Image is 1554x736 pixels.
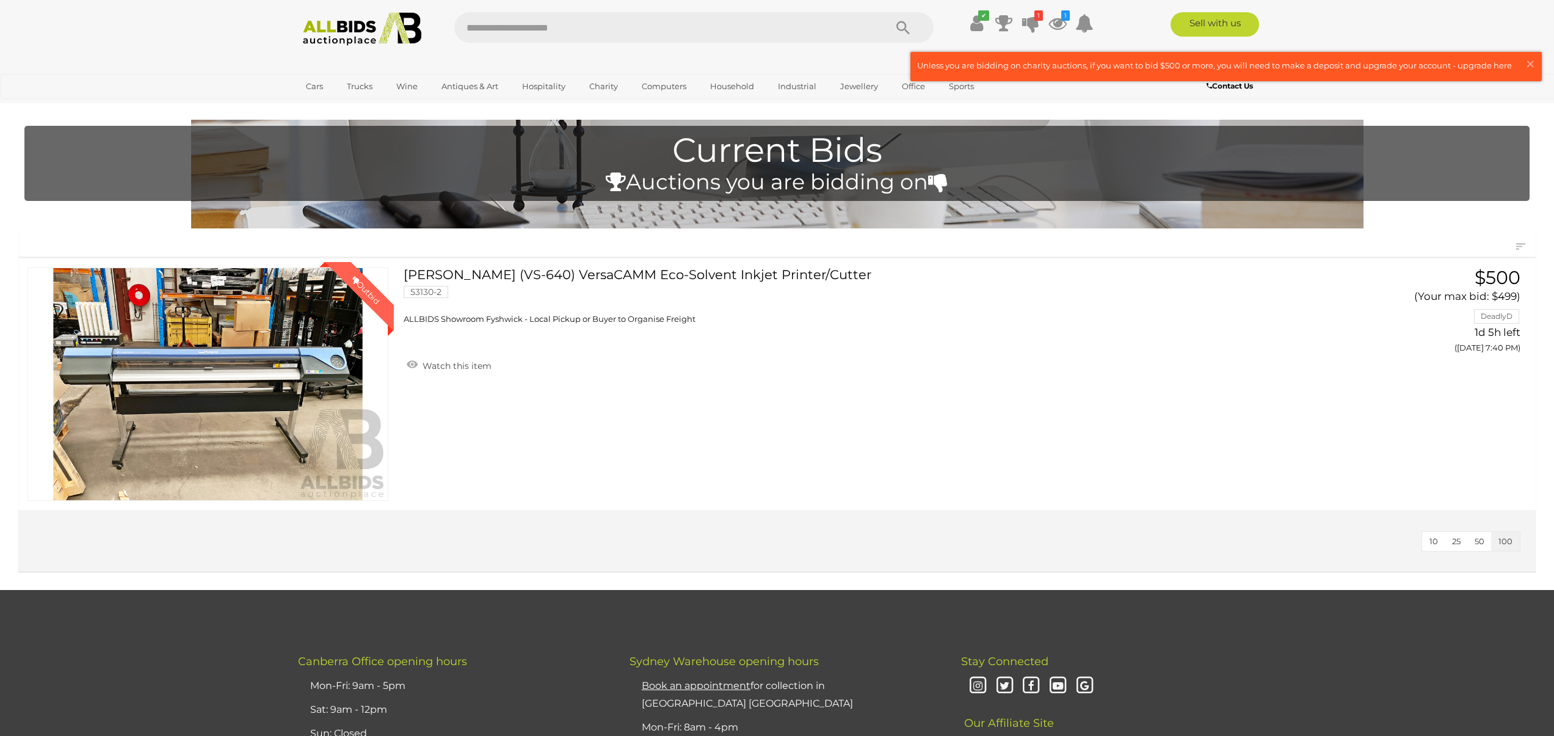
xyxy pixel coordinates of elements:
span: × [1525,52,1536,76]
i: Instagram [967,676,989,697]
a: Office [894,76,933,97]
i: Google [1074,676,1095,697]
div: Outbid [338,262,394,318]
span: $500 [1475,266,1520,289]
a: Antiques & Art [434,76,506,97]
i: 1 [1034,10,1043,21]
a: Hospitality [514,76,573,97]
i: Twitter [994,676,1015,697]
a: Trucks [339,76,380,97]
li: Sat: 9am - 12pm [307,698,599,722]
a: Book an appointmentfor collection in [GEOGRAPHIC_DATA] [GEOGRAPHIC_DATA] [642,680,853,709]
button: 50 [1467,532,1492,551]
a: 1 [1022,12,1040,34]
a: Wine [388,76,426,97]
a: [PERSON_NAME] (VS-640) VersaCAMM Eco-Solvent Inkjet Printer/Cutter 53130-2 ALLBIDS Showroom Fyshw... [413,268,1274,325]
a: Sell with us [1171,12,1259,37]
a: Watch this item [404,355,495,374]
img: 53130-2x.JPG [28,268,388,500]
span: 25 [1452,536,1461,546]
u: Book an appointment [642,680,750,691]
a: Industrial [770,76,824,97]
span: Stay Connected [961,655,1048,668]
img: Allbids.com.au [296,12,429,46]
span: Our Affiliate Site [961,698,1054,730]
a: Jewellery [832,76,886,97]
button: Search [873,12,934,43]
a: $500 (Your max bid: $499) DeadlyD 1d 5h left ([DATE] 7:40 PM) [1292,268,1523,359]
a: ✔ [968,12,986,34]
li: Mon-Fri: 9am - 5pm [307,674,599,698]
span: 100 [1498,536,1512,546]
a: Computers [634,76,694,97]
h1: Current Bids [31,132,1523,169]
a: Contact Us [1207,79,1256,93]
a: 1 [1048,12,1067,34]
i: ✔ [978,10,989,21]
button: 10 [1422,532,1445,551]
i: 1 [1061,10,1070,21]
span: 10 [1429,536,1438,546]
button: 100 [1491,532,1520,551]
span: Sydney Warehouse opening hours [630,655,819,668]
button: 25 [1445,532,1468,551]
b: Contact Us [1207,81,1253,90]
a: Charity [581,76,626,97]
span: Watch this item [419,360,492,371]
a: Household [702,76,762,97]
a: Cars [298,76,331,97]
span: 50 [1475,536,1484,546]
i: Facebook [1020,676,1042,697]
h4: Auctions you are bidding on [31,170,1523,194]
a: [GEOGRAPHIC_DATA] [298,97,401,117]
a: Outbid [27,268,388,501]
i: Youtube [1047,676,1069,697]
span: Canberra Office opening hours [298,655,467,668]
a: Sports [941,76,982,97]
